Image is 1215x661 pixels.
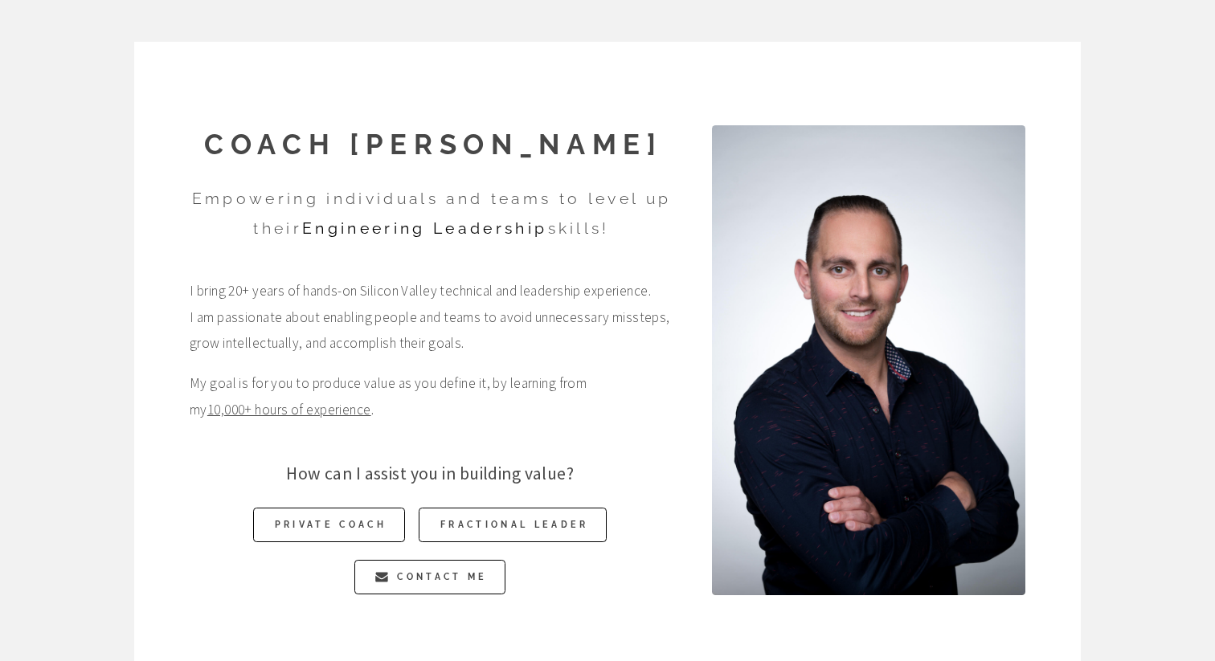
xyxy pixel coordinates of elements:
a: Contact Me [354,560,505,594]
span: Contact Me [397,560,487,594]
h3: Empowering individuals and teams to level up their skills! [190,185,673,243]
h1: Coach [PERSON_NAME] [190,125,677,164]
span: My goal is for you to produce value as you define it, by learning from my . [190,370,670,422]
span: I bring 20+ years of hands-on Silicon Valley technical and leadership experience. I am passionate... [190,278,670,356]
strong: Engineering Leadership [302,219,547,238]
a: Private Coach [253,508,405,542]
a: Fractional Leader [419,508,607,542]
a: 10,000+ hours of experience [207,401,371,418]
p: How can I assist you in building value? [190,458,670,491]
